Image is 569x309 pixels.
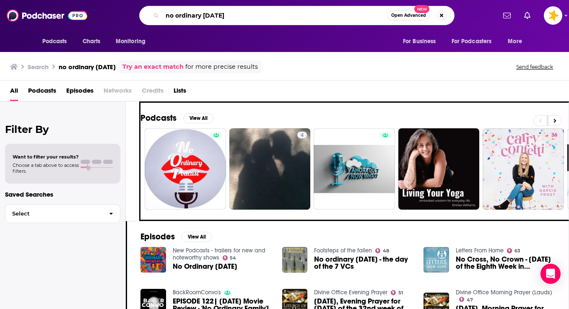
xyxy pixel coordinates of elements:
button: Open AdvancedNew [387,10,430,21]
span: Choose a tab above to access filters. [13,162,79,174]
a: PodcastsView All [140,113,213,123]
a: 36 [483,128,564,210]
a: 54 [223,255,236,260]
span: For Business [403,36,436,47]
a: 51 [391,290,403,295]
span: for more precise results [185,62,258,72]
a: No ordinary Monday - the day of the 7 VCs [314,256,413,270]
span: Podcasts [42,36,67,47]
span: For Podcasters [452,36,492,47]
a: Lists [174,84,186,101]
span: 63 [514,249,520,253]
a: Show notifications dropdown [521,8,534,23]
img: No Ordinary Monday [140,247,166,273]
a: 36 [548,132,561,138]
span: 54 [230,256,236,260]
span: More [508,36,522,47]
button: open menu [110,34,156,49]
a: No Ordinary Monday [173,263,237,270]
span: 4 [301,131,304,140]
a: Podcasts [28,84,56,101]
span: Credits [142,84,164,101]
a: 47 [459,297,473,302]
span: Want to filter your results? [13,154,79,160]
img: User Profile [544,6,562,25]
span: New [414,5,429,13]
a: Try an exact match [122,62,184,72]
a: Footsteps of the fallen [314,247,372,254]
h2: Episodes [140,231,175,242]
span: Networks [104,84,132,101]
a: All [10,84,18,101]
button: Show profile menu [544,6,562,25]
h2: Podcasts [140,113,177,123]
a: New Podcasts - trailers for new and noteworthy shows [173,247,265,261]
a: Divine Office Evening Prayer [314,289,387,296]
span: Open Advanced [391,13,426,18]
span: 36 [551,131,557,140]
button: View All [183,113,213,123]
p: Saved Searches [5,190,120,198]
a: Episodes [66,84,94,101]
span: Select [5,211,102,216]
span: Monitoring [116,36,145,47]
a: 63 [507,248,520,253]
img: No ordinary Monday - the day of the 7 VCs [282,247,308,273]
span: 48 [383,249,389,253]
span: No Ordinary [DATE] [173,263,237,270]
h3: Search [28,63,49,71]
span: No ordinary [DATE] - the day of the 7 VCs [314,256,413,270]
a: Show notifications dropdown [500,8,514,23]
input: Search podcasts, credits, & more... [162,9,387,22]
span: No Cross, No Crown - [DATE] of the Eighth Week in Ordinary Time [456,256,555,270]
div: Open Intercom Messenger [540,264,561,284]
span: Charts [83,36,101,47]
span: 47 [467,298,473,302]
span: Logged in as Spreaker_Prime [544,6,562,25]
span: 51 [398,291,403,295]
a: Charts [77,34,106,49]
a: 4 [229,128,311,210]
a: BackRoomConvo's [173,289,221,296]
a: EpisodesView All [140,231,212,242]
button: open menu [446,34,504,49]
a: Divine Office Morning Prayer (Lauds) [456,289,552,296]
button: Send feedback [514,63,556,70]
a: 4 [297,132,307,138]
h2: Filter By [5,123,120,135]
img: Podchaser - Follow, Share and Rate Podcasts [7,8,87,23]
a: Letters From Home [456,247,504,254]
a: No Cross, No Crown - Monday of the Eighth Week in Ordinary Time [456,256,555,270]
button: View All [182,232,212,242]
div: Search podcasts, credits, & more... [139,6,455,25]
h3: no ordinary [DATE] [59,63,116,71]
button: open menu [397,34,447,49]
a: 48 [375,248,389,253]
button: Select [5,204,120,223]
img: No Cross, No Crown - Monday of the Eighth Week in Ordinary Time [424,247,449,273]
button: open menu [36,34,78,49]
button: open menu [502,34,533,49]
